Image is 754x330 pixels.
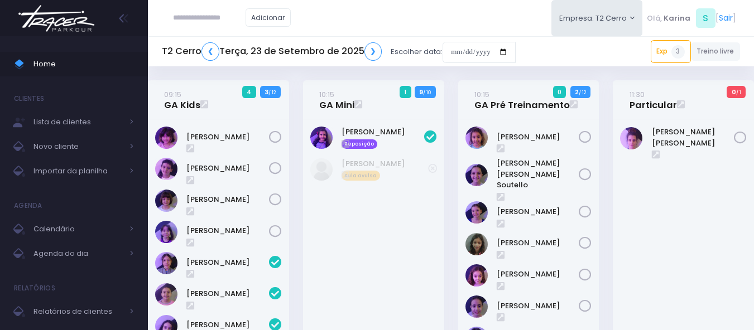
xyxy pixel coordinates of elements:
[497,132,579,143] a: [PERSON_NAME]
[671,45,685,59] span: 3
[246,8,291,27] a: Adicionar
[162,39,516,65] div: Escolher data:
[642,6,740,31] div: [ ]
[465,233,488,255] img: Julia de Campos Munhoz
[14,88,44,110] h4: Clientes
[310,158,333,181] img: Manuela Santos de Matos
[155,127,177,149] img: Chiara Real Oshima Hirata
[474,89,489,100] small: 10:15
[465,164,488,186] img: Ana Helena Soutello
[497,237,579,249] a: [PERSON_NAME]
[652,127,734,148] a: [PERSON_NAME] [PERSON_NAME]
[497,158,579,191] a: [PERSON_NAME] [PERSON_NAME] Soutello
[664,13,690,24] span: Karina
[579,89,586,96] small: / 12
[465,264,488,287] img: Luisa Tomchinsky Montezano
[186,194,269,205] a: [PERSON_NAME]
[465,295,488,318] img: Luzia Rolfini Fernandes
[497,300,579,312] a: [PERSON_NAME]
[630,89,677,111] a: 11:30Particular
[242,86,256,98] span: 4
[33,139,123,154] span: Novo cliente
[342,127,424,138] a: [PERSON_NAME]
[732,88,736,96] strong: 0
[14,195,42,217] h4: Agenda
[630,89,645,100] small: 11:30
[155,283,177,305] img: Beatriz Cogo
[465,201,488,224] img: Jasmim rocha
[319,89,334,100] small: 10:15
[342,139,377,149] span: Reposição
[342,158,428,169] a: [PERSON_NAME]
[164,89,181,100] small: 09:15
[319,89,354,111] a: 10:15GA Mini
[155,252,177,274] img: Olivia Chiesa
[201,42,219,61] a: ❮
[465,127,488,149] img: Alice Oliveira Castro
[155,221,177,243] img: Nina Elias
[620,127,642,149] img: Maria Laura Bertazzi
[33,164,123,178] span: Importar da planilha
[342,171,380,181] span: Aula avulsa
[419,88,423,96] strong: 9
[651,40,691,62] a: Exp3
[33,57,134,71] span: Home
[155,158,177,180] img: Clara Guimaraes Kron
[265,88,268,96] strong: 3
[553,86,566,98] span: 0
[33,246,123,261] span: Agenda do dia
[575,88,579,96] strong: 2
[696,8,715,28] span: S
[364,42,382,61] a: ❯
[400,86,411,98] span: 1
[14,277,55,299] h4: Relatórios
[155,190,177,212] img: Mariana Abramo
[186,288,269,299] a: [PERSON_NAME]
[719,12,733,24] a: Sair
[186,163,269,174] a: [PERSON_NAME]
[268,89,276,96] small: / 12
[647,13,662,24] span: Olá,
[33,115,123,129] span: Lista de clientes
[423,89,431,96] small: / 10
[164,89,200,111] a: 09:15GA Kids
[33,222,123,236] span: Calendário
[186,225,269,236] a: [PERSON_NAME]
[33,304,123,319] span: Relatórios de clientes
[736,89,741,96] small: / 1
[186,257,269,268] a: [PERSON_NAME]
[474,89,570,111] a: 10:15GA Pré Treinamento
[162,42,382,61] h5: T2 Cerro Terça, 23 de Setembro de 2025
[186,132,269,143] a: [PERSON_NAME]
[497,206,579,217] a: [PERSON_NAME]
[497,269,579,280] a: [PERSON_NAME]
[691,42,741,61] a: Treino livre
[310,127,333,149] img: Manuela Santos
